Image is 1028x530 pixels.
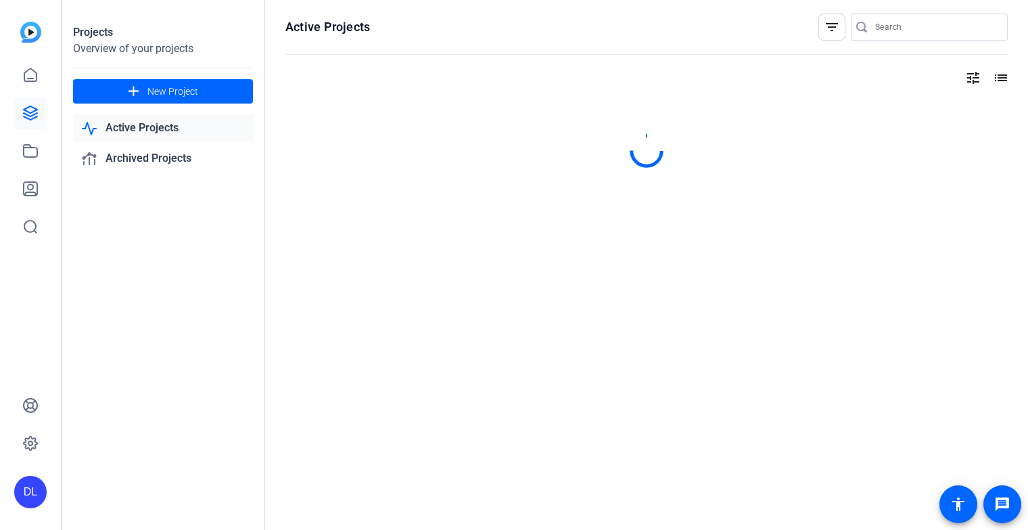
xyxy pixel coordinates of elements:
[285,19,370,35] h1: Active Projects
[950,496,966,512] mat-icon: accessibility
[73,145,253,173] a: Archived Projects
[14,476,47,508] div: DL
[73,114,253,142] a: Active Projects
[824,19,840,35] mat-icon: filter_list
[965,70,981,86] mat-icon: tune
[73,79,253,104] button: New Project
[73,41,253,57] div: Overview of your projects
[994,496,1010,512] mat-icon: message
[20,22,41,43] img: blue-gradient.svg
[147,85,198,99] span: New Project
[991,70,1008,86] mat-icon: list
[125,83,142,100] mat-icon: add
[875,19,997,35] input: Search
[73,24,253,41] div: Projects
